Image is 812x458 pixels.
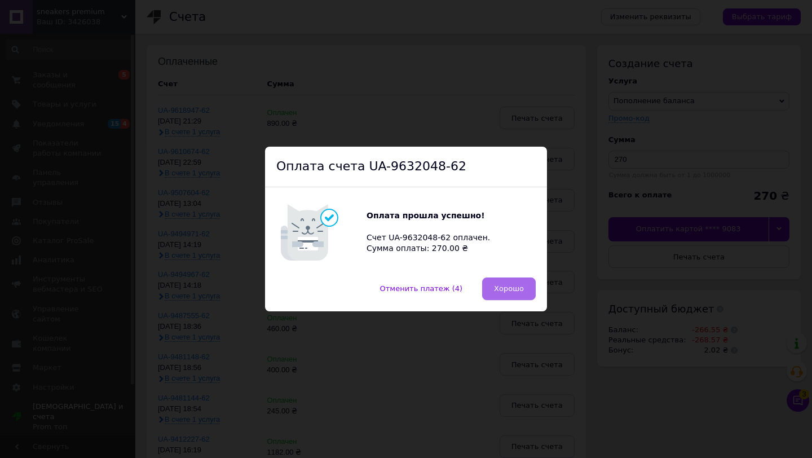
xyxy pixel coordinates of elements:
[367,210,502,254] div: Счет UA-9632048-62 оплачен. Сумма оплаты: 270.00 ₴
[494,284,524,293] span: Хорошо
[482,278,536,300] button: Хорошо
[380,284,463,293] span: Отменить платеж (4)
[276,199,367,266] img: Котик говорит: Оплата прошла успешно!
[368,278,475,300] button: Отменить платеж (4)
[367,211,485,220] b: Оплата прошла успешно!
[265,147,547,187] div: Оплата счета UA-9632048-62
